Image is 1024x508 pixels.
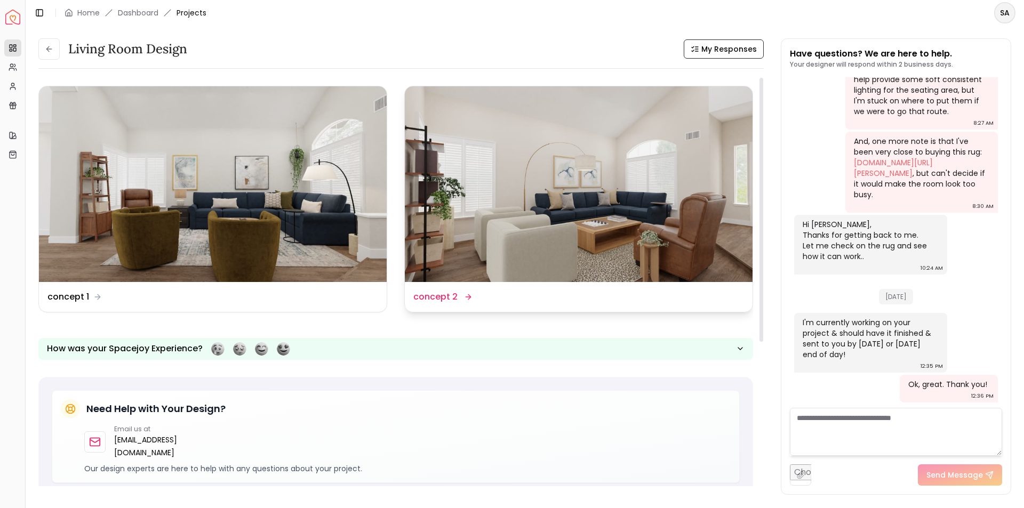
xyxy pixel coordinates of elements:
div: I'm currently working on your project & should have it finished & sent to you by [DATE] or [DATE]... [803,317,937,360]
a: Home [77,7,100,18]
h3: Living Room design [68,41,187,58]
span: [DATE] [879,289,913,304]
dd: concept 2 [413,291,458,303]
span: My Responses [701,44,757,54]
span: Projects [177,7,206,18]
div: 8:27 AM [973,118,994,128]
img: Spacejoy Logo [5,10,20,25]
p: How was your Spacejoy Experience? [47,342,203,355]
p: Your designer will respond within 2 business days. [790,60,953,69]
dd: concept 1 [47,291,89,303]
div: 10:24 AM [921,263,943,273]
span: SA [995,3,1014,22]
div: 8:30 AM [972,201,994,212]
div: 12:35 PM [921,361,943,372]
a: Spacejoy [5,10,20,25]
div: 12:36 PM [971,391,994,401]
button: How was your Spacejoy Experience?Feeling terribleFeeling badFeeling goodFeeling awesome [38,338,753,360]
h5: Need Help with Your Design? [86,401,226,416]
a: [DOMAIN_NAME][URL][PERSON_NAME] [854,157,933,179]
div: And, one more note is that I've been very close to buying this rug: , but can't decide if it woul... [854,136,988,200]
img: concept 2 [405,86,753,282]
button: SA [994,2,1015,23]
div: Ok, great. Thank you! [908,379,987,390]
p: Our design experts are here to help with any questions about your project. [84,463,731,474]
a: Dashboard [118,7,158,18]
a: [EMAIL_ADDRESS][DOMAIN_NAME] [114,433,233,459]
img: concept 1 [39,86,387,282]
button: My Responses [684,39,764,59]
p: Email us at [114,425,233,433]
a: concept 2concept 2 [404,86,753,312]
a: concept 1concept 1 [38,86,387,312]
p: Have questions? We are here to help. [790,47,953,60]
div: Hi [PERSON_NAME], Thanks for getting back to me. Let me check on the rug and see how it can work.. [803,219,937,262]
nav: breadcrumb [65,7,206,18]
